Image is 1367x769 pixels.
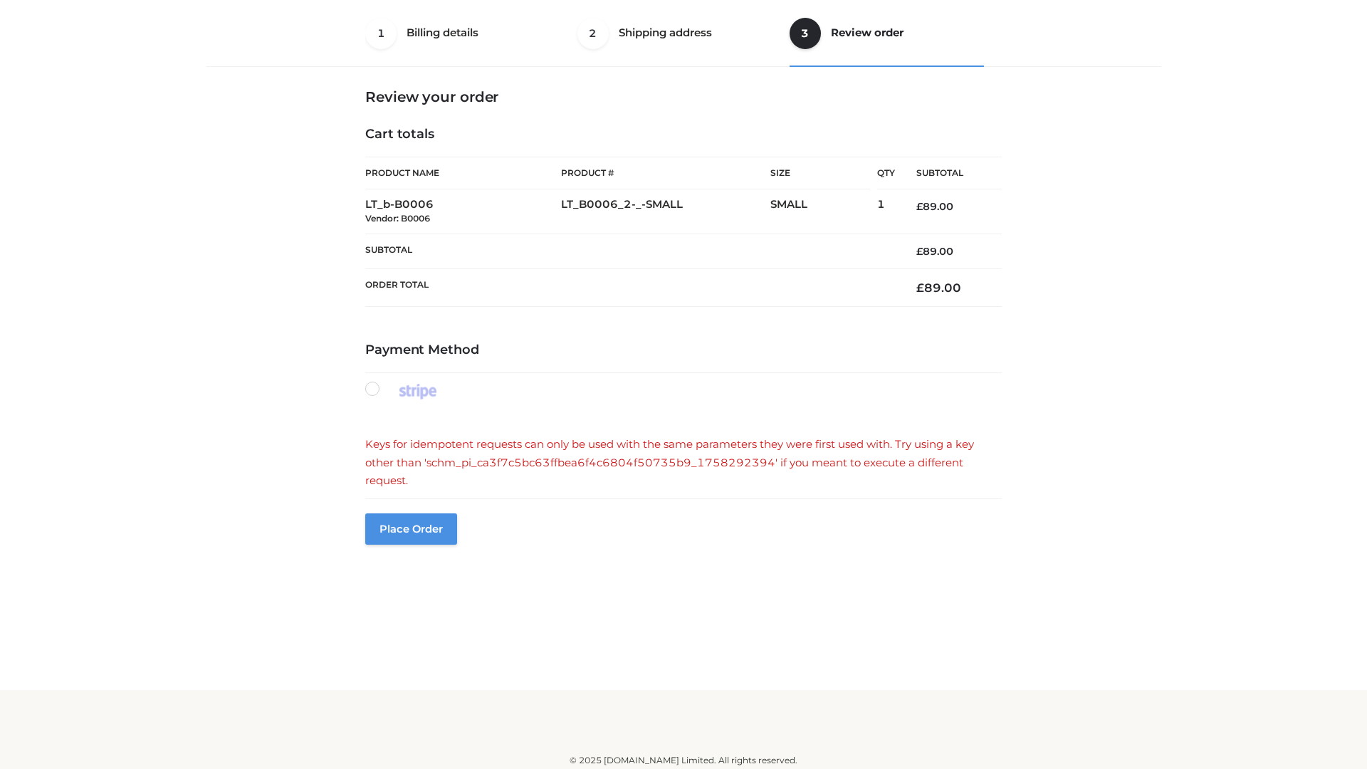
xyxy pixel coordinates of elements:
[561,189,770,234] td: LT_B0006_2-_-SMALL
[895,157,1002,189] th: Subtotal
[365,435,1002,490] div: Keys for idempotent requests can only be used with the same parameters they were first used with....
[365,213,430,224] small: Vendor: B0006
[916,281,961,295] bdi: 89.00
[770,189,877,234] td: SMALL
[770,157,870,189] th: Size
[365,513,457,545] button: Place order
[211,753,1156,768] div: © 2025 [DOMAIN_NAME] Limited. All rights reserved.
[561,157,770,189] th: Product #
[365,127,1002,142] h4: Cart totals
[365,189,561,234] td: LT_b-B0006
[877,189,895,234] td: 1
[365,88,1002,105] h3: Review your order
[365,269,895,307] th: Order Total
[916,245,953,258] bdi: 89.00
[916,200,923,213] span: £
[916,281,924,295] span: £
[916,245,923,258] span: £
[365,234,895,268] th: Subtotal
[916,200,953,213] bdi: 89.00
[365,157,561,189] th: Product Name
[365,342,1002,358] h4: Payment Method
[877,157,895,189] th: Qty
